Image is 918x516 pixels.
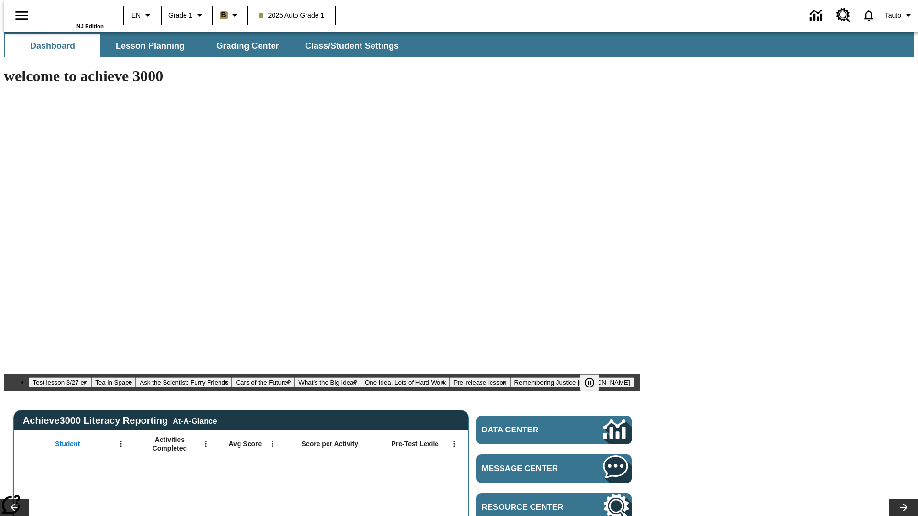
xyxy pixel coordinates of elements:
[55,440,80,448] span: Student
[482,464,575,473] span: Message Center
[297,34,406,57] button: Class/Student Settings
[449,377,510,387] button: Slide 7 Pre-release lesson
[8,1,36,30] button: Open side menu
[136,377,232,387] button: Slide 3 Ask the Scientist: Furry Friends
[804,2,831,29] a: Data Center
[476,416,632,444] a: Data Center
[295,377,361,387] button: Slide 5 What's the Big Idea?
[5,34,100,57] button: Dashboard
[4,34,407,57] div: SubNavbar
[216,41,279,52] span: Grading Center
[91,377,136,387] button: Slide 2 Tea in Space
[265,437,280,451] button: Open Menu
[305,41,399,52] span: Class/Student Settings
[138,435,201,452] span: Activities Completed
[476,454,632,483] a: Message Center
[302,440,359,448] span: Score per Activity
[229,440,262,448] span: Avg Score
[114,437,128,451] button: Open Menu
[831,2,856,28] a: Resource Center, Will open in new tab
[127,7,158,24] button: Language: EN, Select a language
[168,11,193,21] span: Grade 1
[889,499,918,516] button: Lesson carousel, Next
[580,374,599,391] button: Pause
[580,374,609,391] div: Pause
[116,41,185,52] span: Lesson Planning
[216,7,244,24] button: Boost Class color is light brown. Change class color
[198,437,213,451] button: Open Menu
[232,377,295,387] button: Slide 4 Cars of the Future?
[131,11,141,21] span: EN
[361,377,449,387] button: Slide 6 One Idea, Lots of Hard Work
[29,377,91,387] button: Slide 1 Test lesson 3/27 en
[221,9,226,21] span: B
[42,3,104,29] div: Home
[102,34,198,57] button: Lesson Planning
[76,23,104,29] span: NJ Edition
[23,415,217,426] span: Achieve3000 Literacy Reporting
[856,3,881,28] a: Notifications
[42,4,104,23] a: Home
[259,11,325,21] span: 2025 Auto Grade 1
[164,7,209,24] button: Grade: Grade 1, Select a grade
[200,34,295,57] button: Grading Center
[482,503,575,512] span: Resource Center
[392,440,439,448] span: Pre-Test Lexile
[510,377,634,387] button: Slide 8 Remembering Justice O'Connor
[30,41,75,52] span: Dashboard
[881,7,918,24] button: Profile/Settings
[885,11,901,21] span: Tauto
[173,415,217,426] div: At-A-Glance
[447,437,461,451] button: Open Menu
[4,32,914,57] div: SubNavbar
[4,67,640,85] h1: welcome to achieve 3000
[482,425,571,435] span: Data Center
